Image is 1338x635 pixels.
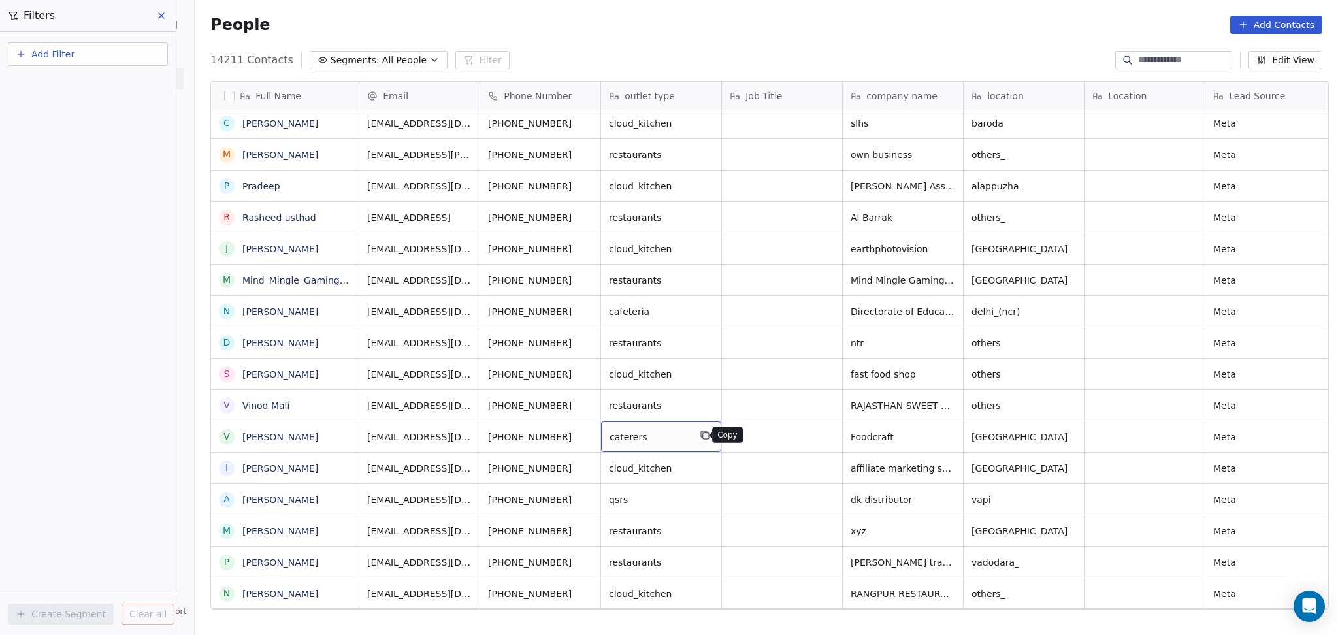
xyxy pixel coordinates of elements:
[1213,525,1318,538] span: Meta
[488,305,593,318] span: [PHONE_NUMBER]
[225,461,228,475] div: I
[242,275,474,285] a: Mind_Mingle_Gaming_with_delicious_kitchenhouse
[1085,82,1205,110] div: Location
[851,180,955,193] span: [PERSON_NAME] Associate
[964,82,1084,110] div: location
[223,210,230,224] div: R
[242,463,318,474] a: [PERSON_NAME]
[971,274,1076,287] span: [GEOGRAPHIC_DATA]
[242,400,289,411] a: Vinod Mali
[851,399,955,412] span: RAJASTHAN SWEET MART
[971,556,1076,569] span: vadodara_
[851,305,955,318] span: Directorate of Education
[488,556,593,569] span: [PHONE_NUMBER]
[242,557,318,568] a: [PERSON_NAME]
[987,90,1024,103] span: location
[843,82,963,110] div: company name
[367,180,472,193] span: [EMAIL_ADDRESS][DOMAIN_NAME]
[971,462,1076,475] span: [GEOGRAPHIC_DATA]
[851,493,955,506] span: dk distributor
[210,52,293,68] span: 14211 Contacts
[851,431,955,444] span: Foodcraft
[1294,591,1325,622] div: Open Intercom Messenger
[223,336,231,350] div: D
[488,431,593,444] span: [PHONE_NUMBER]
[224,367,230,381] div: S
[971,148,1076,161] span: others_
[1205,82,1326,110] div: Lead Source
[488,148,593,161] span: [PHONE_NUMBER]
[488,587,593,600] span: [PHONE_NUMBER]
[609,462,713,475] span: cloud_kitchen
[609,211,713,224] span: restaurants
[609,242,713,255] span: cloud_kitchen
[211,82,359,110] div: Full Name
[609,305,713,318] span: cafeteria
[1213,336,1318,350] span: Meta
[242,150,318,160] a: [PERSON_NAME]
[488,493,593,506] span: [PHONE_NUMBER]
[971,493,1076,506] span: vapi
[745,90,782,103] span: Job Title
[488,180,593,193] span: [PHONE_NUMBER]
[223,524,231,538] div: M
[242,432,318,442] a: [PERSON_NAME]
[331,54,380,67] span: Segments:
[223,587,230,600] div: N
[1230,16,1322,34] button: Add Contacts
[851,368,955,381] span: fast food shop
[1213,368,1318,381] span: Meta
[1213,399,1318,412] span: Meta
[242,244,318,254] a: [PERSON_NAME]
[609,148,713,161] span: restaurants
[367,305,472,318] span: [EMAIL_ADDRESS][DOMAIN_NAME]
[488,336,593,350] span: [PHONE_NUMBER]
[504,90,572,103] span: Phone Number
[211,110,359,610] div: grid
[367,525,472,538] span: [EMAIL_ADDRESS][DOMAIN_NAME]
[1213,305,1318,318] span: Meta
[367,242,472,255] span: [EMAIL_ADDRESS][DOMAIN_NAME]
[971,368,1076,381] span: others
[866,90,938,103] span: company name
[1213,242,1318,255] span: Meta
[851,211,955,224] span: Al Barrak
[367,556,472,569] span: [EMAIL_ADDRESS][DOMAIN_NAME]
[851,587,955,600] span: RANGPUR RESTAURANT
[367,587,472,600] span: [EMAIL_ADDRESS][DOMAIN_NAME]
[242,338,318,348] a: [PERSON_NAME]
[488,242,593,255] span: [PHONE_NUMBER]
[488,368,593,381] span: [PHONE_NUMBER]
[971,587,1076,600] span: others_
[609,525,713,538] span: restaurants
[224,555,229,569] div: P
[851,525,955,538] span: xyz
[242,369,318,380] a: [PERSON_NAME]
[359,82,480,110] div: Email
[455,51,510,69] button: Filter
[971,525,1076,538] span: [GEOGRAPHIC_DATA]
[255,90,301,103] span: Full Name
[1213,180,1318,193] span: Meta
[488,117,593,130] span: [PHONE_NUMBER]
[223,304,230,318] div: N
[488,399,593,412] span: [PHONE_NUMBER]
[722,82,842,110] div: Job Title
[223,148,231,161] div: M
[223,430,230,444] div: V
[367,211,472,224] span: [EMAIL_ADDRESS]
[1213,211,1318,224] span: Meta
[971,242,1076,255] span: [GEOGRAPHIC_DATA]
[242,181,280,191] a: Pradeep
[223,116,230,130] div: C
[488,211,593,224] span: [PHONE_NUMBER]
[609,399,713,412] span: restaurants
[223,273,231,287] div: M
[851,556,955,569] span: [PERSON_NAME] traders
[367,399,472,412] span: [EMAIL_ADDRESS][DOMAIN_NAME]
[367,148,472,161] span: [EMAIL_ADDRESS][PERSON_NAME][PERSON_NAME][DOMAIN_NAME]
[225,242,228,255] div: J
[1229,90,1285,103] span: Lead Source
[1213,556,1318,569] span: Meta
[367,493,472,506] span: [EMAIL_ADDRESS][DOMAIN_NAME]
